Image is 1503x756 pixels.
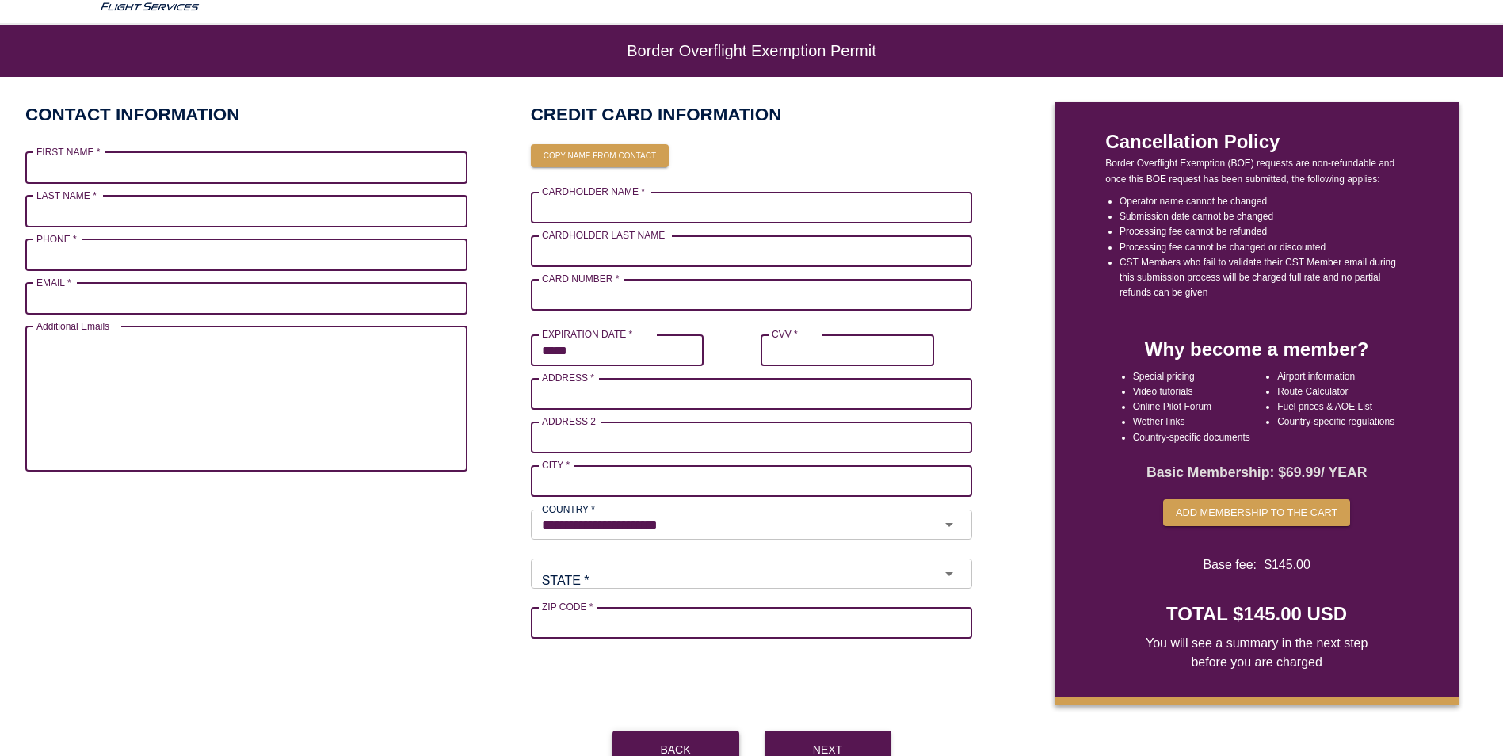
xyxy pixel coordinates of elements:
[542,502,595,516] label: COUNTRY *
[1105,128,1408,156] p: Cancellation Policy
[1120,224,1408,239] li: Processing fee cannot be refunded
[542,600,593,613] label: ZIP CODE *
[36,145,100,158] label: FIRST NAME *
[542,228,665,242] label: CARDHOLDER LAST NAME
[932,514,967,536] button: Open
[542,185,645,198] label: CARDHOLDER NAME *
[63,50,1440,52] h6: Border Overflight Exemption Permit
[1120,255,1408,301] li: CST Members who fail to validate their CST Member email during this submission process will be ch...
[1120,209,1408,224] li: Submission date cannot be changed
[1120,194,1408,209] li: Operator name cannot be changed
[36,189,97,202] label: LAST NAME *
[531,102,973,127] h2: CREDIT CARD INFORMATION
[1133,414,1250,430] li: Wether links
[1136,634,1378,672] span: You will see a summary in the next step before you are charged
[1163,499,1350,526] button: Add membership to the cart
[542,272,619,285] label: CARD NUMBER *
[1146,464,1367,480] strong: Basic Membership: $ 69.99 / YEAR
[1277,414,1394,430] li: Country-specific regulations
[36,276,71,289] label: EMAIL *
[531,144,669,168] button: Copy name from contact
[1166,601,1347,628] h4: TOTAL $145.00 USD
[932,563,967,585] button: Open
[1133,430,1250,445] li: Country-specific documents
[36,319,109,333] label: Additional Emails
[542,414,596,428] label: ADDRESS 2
[1133,399,1250,414] li: Online Pilot Forum
[772,327,798,341] label: CVV *
[1277,369,1394,384] li: Airport information
[542,371,594,384] label: ADDRESS *
[1277,384,1394,399] li: Route Calculator
[1133,384,1250,399] li: Video tutorials
[36,474,456,490] p: Up to X email addresses separated by a comma
[1277,399,1394,414] li: Fuel prices & AOE List
[1203,556,1257,575] span: Base fee:
[1145,336,1369,363] h4: Why become a member?
[542,327,632,341] label: EXPIRATION DATE *
[25,102,239,127] h2: CONTACT INFORMATION
[1133,369,1250,384] li: Special pricing
[1120,240,1408,255] li: Processing fee cannot be changed or discounted
[1105,156,1408,188] span: Border Overflight Exemption (BOE) requests are non-refundable and once this BOE request has been ...
[36,232,77,246] label: PHONE *
[1265,556,1310,575] span: $ 145.00
[542,458,570,472] label: CITY *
